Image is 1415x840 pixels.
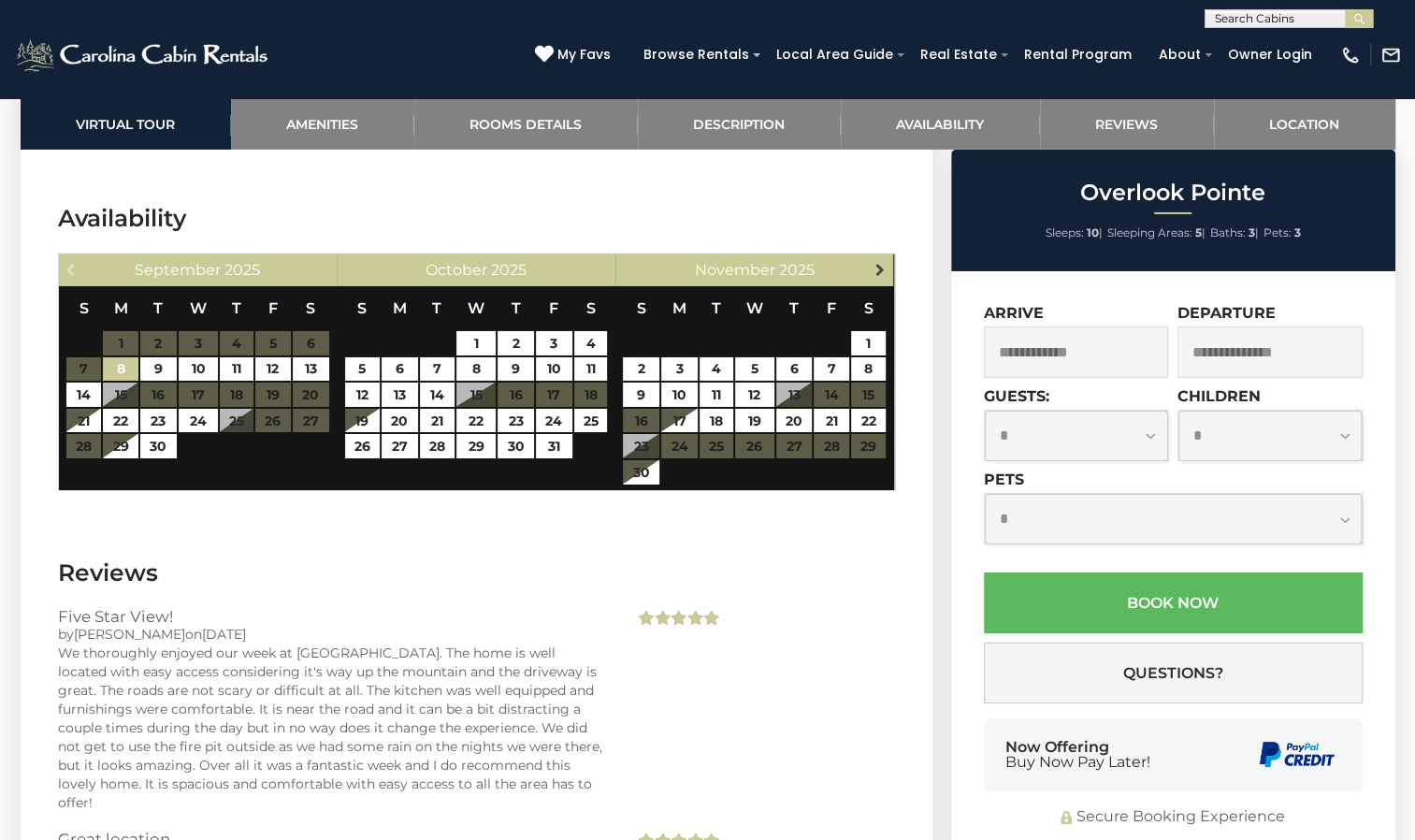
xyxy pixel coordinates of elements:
span: Sunday [637,299,646,317]
a: 24 [179,409,218,433]
a: 21 [420,409,455,433]
a: 11 [574,357,608,382]
a: 22 [103,409,137,433]
a: 13 [382,383,418,407]
label: Guests: [984,387,1049,405]
label: Departure [1177,304,1276,322]
span: Wednesday [746,299,763,317]
span: Tuesday [153,299,163,317]
span: Friday [268,299,278,317]
a: 8 [851,357,886,382]
div: Secure Booking Experience [984,806,1363,828]
a: Browse Rentals [634,40,758,69]
span: Saturday [863,299,873,317]
label: Arrive [984,304,1044,322]
span: September [135,261,221,279]
a: Amenities [231,98,414,150]
span: October [426,261,487,279]
a: 4 [574,331,608,355]
div: Now Offering [1005,740,1150,770]
span: 2025 [224,261,260,279]
label: Children [1177,387,1261,405]
a: 22 [851,409,886,433]
a: 18 [700,409,733,433]
span: Saturday [306,299,315,317]
strong: 3 [1249,225,1255,239]
a: Availability [841,98,1040,150]
li: | [1046,221,1103,245]
a: Rental Program [1015,40,1141,69]
span: 2025 [491,261,527,279]
span: [DATE] [202,626,246,643]
a: 11 [220,357,253,382]
a: 6 [382,357,418,382]
a: Location [1214,98,1395,150]
button: Questions? [984,643,1363,703]
span: 2025 [779,261,815,279]
span: Sunday [79,299,89,317]
span: Thursday [232,299,241,317]
a: 13 [293,357,329,382]
strong: 10 [1087,225,1099,239]
a: 23 [140,409,177,433]
a: 12 [345,383,380,407]
a: Rooms Details [414,98,638,150]
a: 20 [382,409,418,433]
span: Sleeping Areas: [1107,225,1192,239]
a: 14 [420,383,455,407]
span: Baths: [1210,225,1246,239]
li: | [1107,221,1206,245]
span: Friday [827,299,836,317]
span: Monday [393,299,407,317]
a: 4 [700,357,733,382]
span: Pets: [1263,225,1292,239]
a: 9 [623,383,659,407]
a: 24 [536,409,572,433]
strong: 3 [1294,225,1301,239]
label: Pets [984,471,1024,488]
a: 5 [345,357,380,382]
a: 1 [456,331,496,355]
a: 19 [735,409,774,433]
span: Saturday [586,299,596,317]
a: Owner Login [1219,40,1321,69]
a: 10 [661,383,698,407]
span: [PERSON_NAME] [74,626,185,643]
a: 22 [456,409,496,433]
a: 25 [574,409,608,433]
a: 9 [498,357,534,382]
a: 29 [456,434,496,458]
div: We thoroughly enjoyed our week at [GEOGRAPHIC_DATA]. The home is well located with easy access co... [58,644,607,812]
a: 30 [140,434,177,458]
strong: 5 [1195,225,1202,239]
span: Tuesday [712,299,721,317]
a: 19 [345,409,380,433]
span: Sleeps: [1046,225,1084,239]
a: 20 [776,409,813,433]
a: 3 [661,357,698,382]
img: White-1-2.png [14,36,273,74]
span: Wednesday [190,299,207,317]
span: Buy Now Pay Later! [1005,755,1150,770]
a: 31 [536,434,572,458]
a: 9 [140,357,177,382]
a: 12 [255,357,290,382]
h3: Availability [58,202,895,235]
a: 30 [623,460,659,485]
a: 14 [66,383,101,407]
a: 1 [851,331,886,355]
a: 10 [179,357,218,382]
span: Monday [672,299,686,317]
li: | [1210,221,1259,245]
a: 17 [661,409,698,433]
img: mail-regular-white.png [1380,45,1401,65]
a: 29 [103,434,137,458]
a: 21 [814,409,848,433]
a: Local Area Guide [767,40,902,69]
a: 7 [420,357,455,382]
a: 12 [735,383,774,407]
span: Thursday [511,299,520,317]
span: Next [873,262,888,277]
a: Description [638,98,841,150]
a: Reviews [1040,98,1214,150]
